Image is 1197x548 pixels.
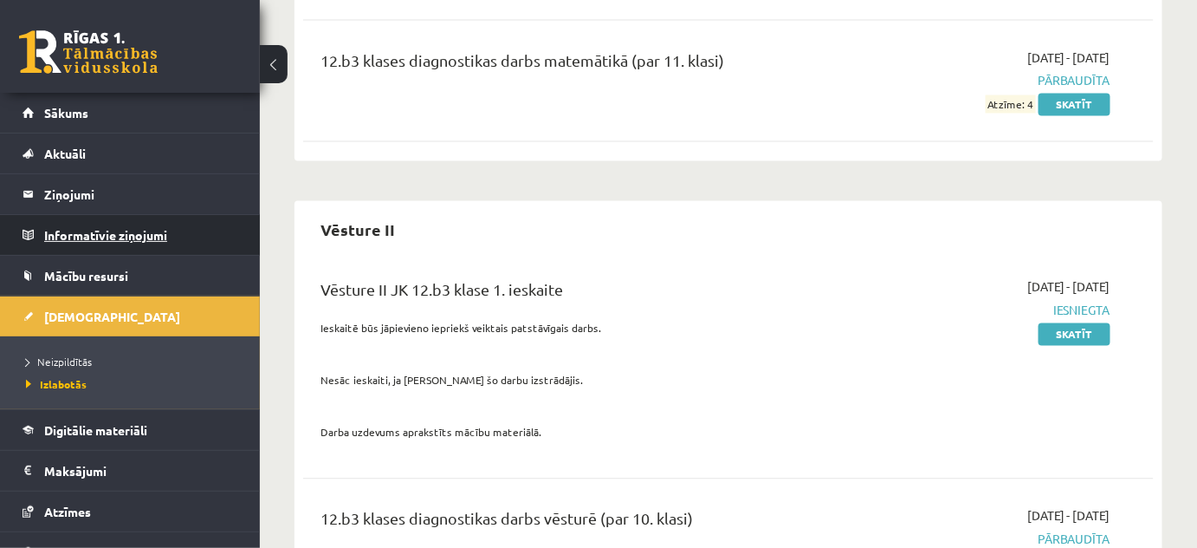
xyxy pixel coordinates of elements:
legend: Ziņojumi [44,174,238,214]
span: Aktuāli [44,146,86,161]
span: [DATE] - [DATE] [1027,49,1110,67]
span: Izlabotās [26,377,87,391]
a: Neizpildītās [26,354,243,369]
legend: Maksājumi [44,451,238,491]
span: [DATE] - [DATE] [1027,278,1110,297]
span: Mācību resursi [44,268,128,284]
a: Rīgas 1. Tālmācības vidusskola [19,30,158,74]
div: 12.b3 klases diagnostikas darbs vēsturē (par 10. klasi) [320,507,838,539]
span: [DATE] - [DATE] [1027,507,1110,525]
span: Digitālie materiāli [44,422,147,438]
a: Izlabotās [26,376,243,392]
a: Skatīt [1038,323,1110,346]
span: Iesniegta [864,302,1110,320]
a: Sākums [23,93,238,133]
a: Aktuāli [23,134,238,173]
p: Darba uzdevums aprakstīts mācību materiālā. [320,425,838,440]
p: Ieskaitē būs jāpievieno iepriekš veiktais patstāvīgais darbs. [320,321,838,336]
a: [DEMOGRAPHIC_DATA] [23,297,238,336]
span: Sākums [44,105,88,121]
legend: Informatīvie ziņojumi [44,215,238,255]
a: Informatīvie ziņojumi [23,215,238,255]
a: Mācību resursi [23,256,238,296]
span: Pārbaudīta [864,72,1110,90]
span: Atzīmes [44,504,91,519]
div: Vēsture II JK 12.b3 klase 1. ieskaite [320,278,838,310]
a: Ziņojumi [23,174,238,214]
a: Skatīt [1038,94,1110,116]
span: [DEMOGRAPHIC_DATA] [44,309,180,324]
a: Atzīmes [23,492,238,532]
div: 12.b3 klases diagnostikas darbs matemātikā (par 11. klasi) [320,49,838,81]
h2: Vēsture II [303,210,412,251]
p: Nesāc ieskaiti, ja [PERSON_NAME] šo darbu izstrādājis. [320,373,838,388]
span: Neizpildītās [26,355,92,369]
span: Atzīme: 4 [986,95,1036,114]
a: Digitālie materiāli [23,410,238,450]
a: Maksājumi [23,451,238,491]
